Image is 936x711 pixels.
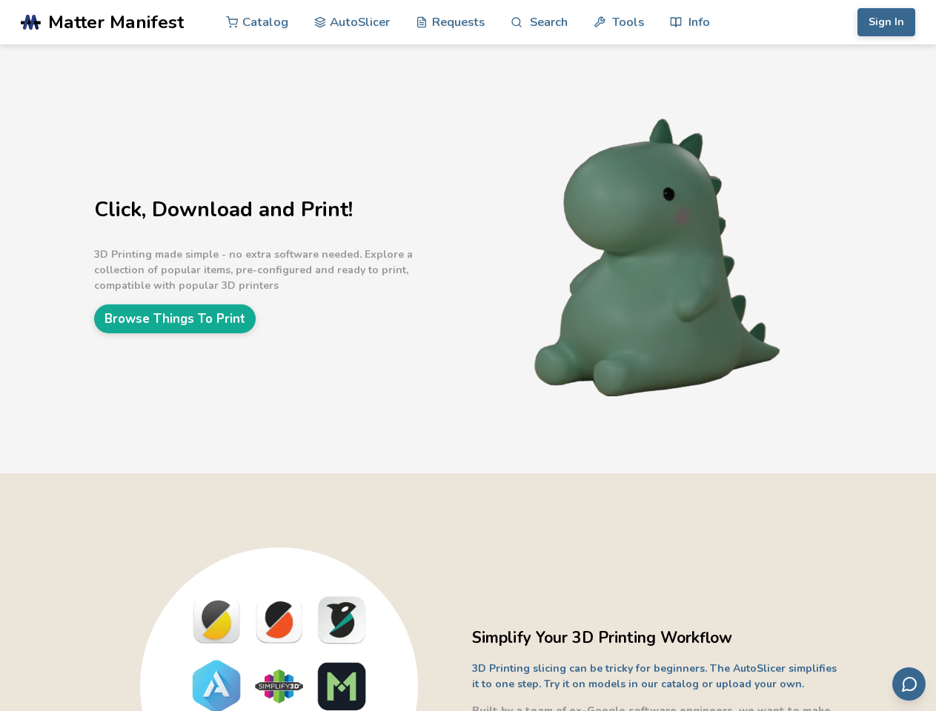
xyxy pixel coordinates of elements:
[472,627,843,650] h2: Simplify Your 3D Printing Workflow
[94,304,256,333] a: Browse Things To Print
[94,198,465,221] h1: Click, Download and Print!
[94,247,465,293] p: 3D Printing made simple - no extra software needed. Explore a collection of popular items, pre-co...
[472,661,843,692] p: 3D Printing slicing can be tricky for beginners. The AutoSlicer simplifies it to one step. Try it...
[892,667,926,701] button: Send feedback via email
[857,8,915,36] button: Sign In
[48,12,184,33] span: Matter Manifest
